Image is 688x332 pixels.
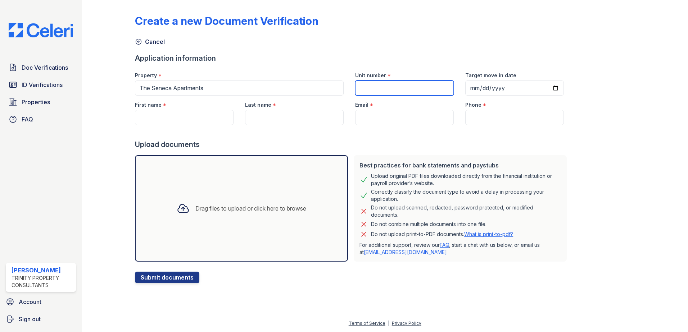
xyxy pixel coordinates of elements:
[355,101,368,109] label: Email
[364,249,447,255] a: [EMAIL_ADDRESS][DOMAIN_NAME]
[22,98,50,106] span: Properties
[135,37,165,46] a: Cancel
[359,161,561,170] div: Best practices for bank statements and paystubs
[135,139,570,149] div: Upload documents
[6,95,76,109] a: Properties
[371,172,561,187] div: Upload original PDF files downloaded directly from the financial institution or payroll provider’...
[22,63,68,72] span: Doc Verifications
[6,112,76,126] a: FAQ
[359,241,561,256] p: For additional support, review our , start a chat with us below, or email us at
[3,295,79,309] a: Account
[135,101,162,109] label: First name
[3,312,79,326] a: Sign out
[6,78,76,92] a: ID Verifications
[135,14,318,27] div: Create a new Document Verification
[22,80,63,89] span: ID Verifications
[135,53,570,63] div: Application information
[371,231,513,238] p: Do not upload print-to-PDF documents.
[19,298,41,306] span: Account
[22,115,33,124] span: FAQ
[371,204,561,218] div: Do not upload scanned, redacted, password protected, or modified documents.
[371,220,486,229] div: Do not combine multiple documents into one file.
[355,72,386,79] label: Unit number
[388,321,389,326] div: |
[12,275,73,289] div: Trinity Property Consultants
[3,23,79,37] img: CE_Logo_Blue-a8612792a0a2168367f1c8372b55b34899dd931a85d93a1a3d3e32e68fde9ad4.png
[195,204,306,213] div: Drag files to upload or click here to browse
[349,321,385,326] a: Terms of Service
[465,101,481,109] label: Phone
[464,231,513,237] a: What is print-to-pdf?
[6,60,76,75] a: Doc Verifications
[465,72,516,79] label: Target move in date
[392,321,421,326] a: Privacy Policy
[12,266,73,275] div: [PERSON_NAME]
[135,272,199,283] button: Submit documents
[371,188,561,203] div: Correctly classify the document type to avoid a delay in processing your application.
[135,72,157,79] label: Property
[440,242,449,248] a: FAQ
[245,101,271,109] label: Last name
[19,315,41,323] span: Sign out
